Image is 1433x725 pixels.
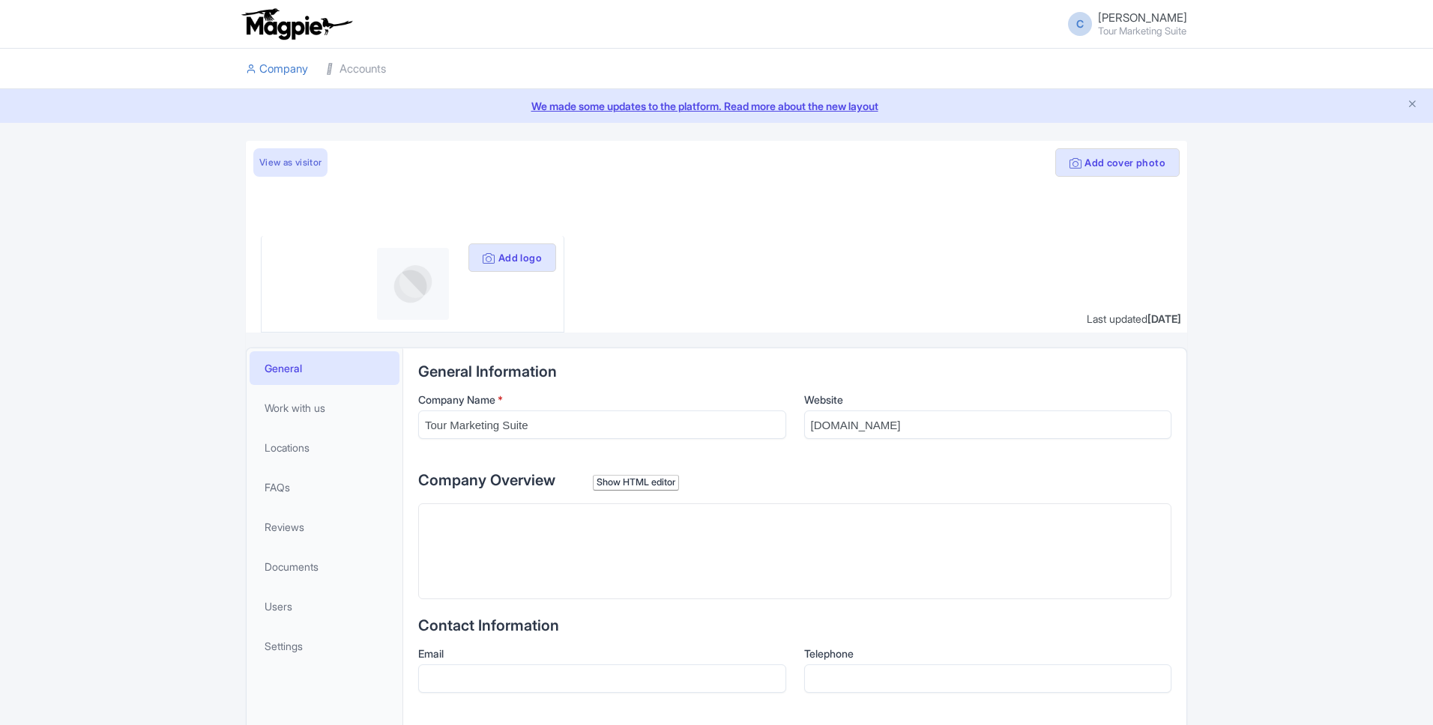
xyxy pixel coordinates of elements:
[1068,12,1092,36] span: C
[9,98,1424,114] a: We made some updates to the platform. Read more about the new layout
[246,49,308,90] a: Company
[418,393,495,406] span: Company Name
[253,148,328,177] a: View as visitor
[265,519,304,535] span: Reviews
[418,617,1171,634] h2: Contact Information
[265,400,325,416] span: Work with us
[1059,12,1187,36] a: C [PERSON_NAME] Tour Marketing Suite
[250,470,399,504] a: FAQs
[377,248,449,320] img: profile-logo-d1a8e230fb1b8f12adc913e4f4d7365c.png
[265,479,290,495] span: FAQs
[265,559,319,574] span: Documents
[1147,312,1181,325] span: [DATE]
[418,471,555,489] span: Company Overview
[1098,26,1187,36] small: Tour Marketing Suite
[265,638,303,654] span: Settings
[418,363,1171,380] h2: General Information
[238,7,355,40] img: logo-ab69f6fb50320c5b225c76a69d11143b.png
[265,598,292,614] span: Users
[250,550,399,583] a: Documents
[250,431,399,464] a: Locations
[418,647,444,660] span: Email
[265,440,310,455] span: Locations
[1407,97,1418,114] button: Close announcement
[250,510,399,544] a: Reviews
[250,391,399,425] a: Work with us
[1055,148,1180,177] button: Add cover photo
[1098,10,1187,25] span: [PERSON_NAME]
[326,49,386,90] a: Accounts
[265,360,302,376] span: General
[468,243,556,272] button: Add logo
[1087,311,1181,327] div: Last updated
[804,393,843,406] span: Website
[593,475,679,491] div: Show HTML editor
[804,647,854,660] span: Telephone
[250,629,399,663] a: Settings
[250,351,399,385] a: General
[250,589,399,623] a: Users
